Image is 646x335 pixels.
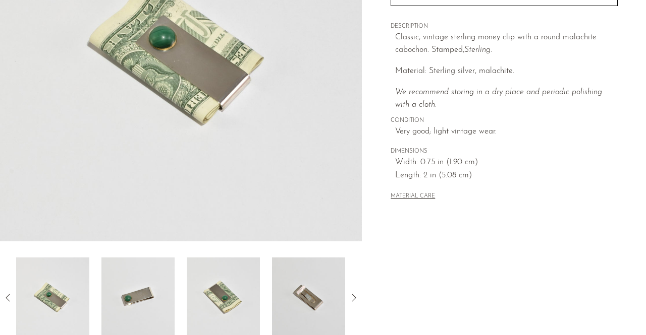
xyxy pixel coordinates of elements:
[395,88,602,109] i: We recommend storing in a dry place and periodic polishing with a cloth.
[395,169,618,182] span: Length: 2 in (5.08 cm)
[395,125,618,139] span: Very good; light vintage wear.
[395,65,618,78] p: Material: Sterling silver, malachite.
[464,46,492,54] em: Sterling.
[391,116,618,125] span: CONDITION
[391,193,435,200] button: MATERIAL CARE
[395,31,618,57] p: Classic, vintage sterling money clip with a round malachite cabochon. Stamped,
[391,147,618,156] span: DIMENSIONS
[391,22,618,31] span: DESCRIPTION
[395,156,618,169] span: Width: 0.75 in (1.90 cm)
